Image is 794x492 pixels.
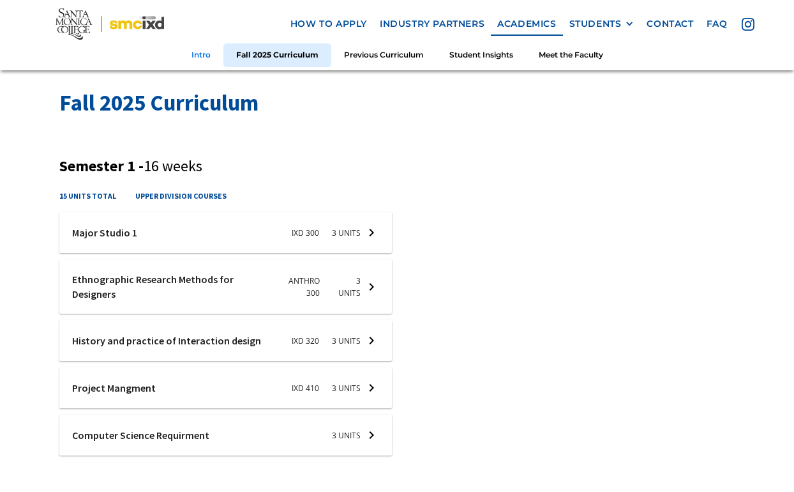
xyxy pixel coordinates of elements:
[135,190,227,202] h4: upper division courses
[742,18,754,31] img: icon - instagram
[223,43,331,67] a: Fall 2025 Curriculum
[640,12,700,36] a: contact
[59,88,734,119] h2: Fall 2025 Curriculum
[144,156,202,176] span: 16 weeks
[59,157,734,176] h3: Semester 1 -
[491,12,562,36] a: Academics
[437,43,526,67] a: Student Insights
[373,12,491,36] a: industry partners
[569,19,622,29] div: STUDENTS
[179,43,223,67] a: Intro
[700,12,734,36] a: faq
[59,190,116,202] h4: 15 units total
[56,8,164,40] img: Santa Monica College - SMC IxD logo
[569,19,634,29] div: STUDENTS
[284,12,373,36] a: how to apply
[331,43,437,67] a: Previous Curriculum
[526,43,616,67] a: Meet the Faculty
